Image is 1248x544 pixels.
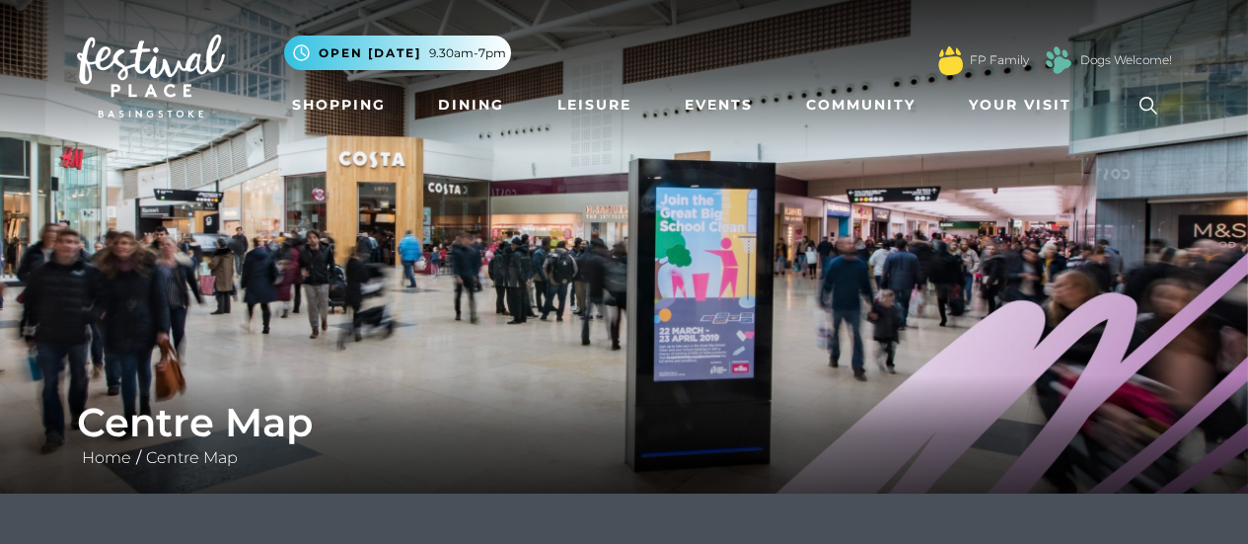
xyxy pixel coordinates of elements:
[319,44,421,62] span: Open [DATE]
[550,87,639,123] a: Leisure
[961,87,1089,123] a: Your Visit
[284,36,511,70] button: Open [DATE] 9.30am-7pm
[798,87,923,123] a: Community
[677,87,761,123] a: Events
[77,448,136,467] a: Home
[429,44,506,62] span: 9.30am-7pm
[970,51,1029,69] a: FP Family
[77,35,225,117] img: Festival Place Logo
[1080,51,1172,69] a: Dogs Welcome!
[141,448,243,467] a: Centre Map
[77,399,1172,446] h1: Centre Map
[284,87,394,123] a: Shopping
[430,87,512,123] a: Dining
[969,95,1071,116] span: Your Visit
[62,399,1187,470] div: /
